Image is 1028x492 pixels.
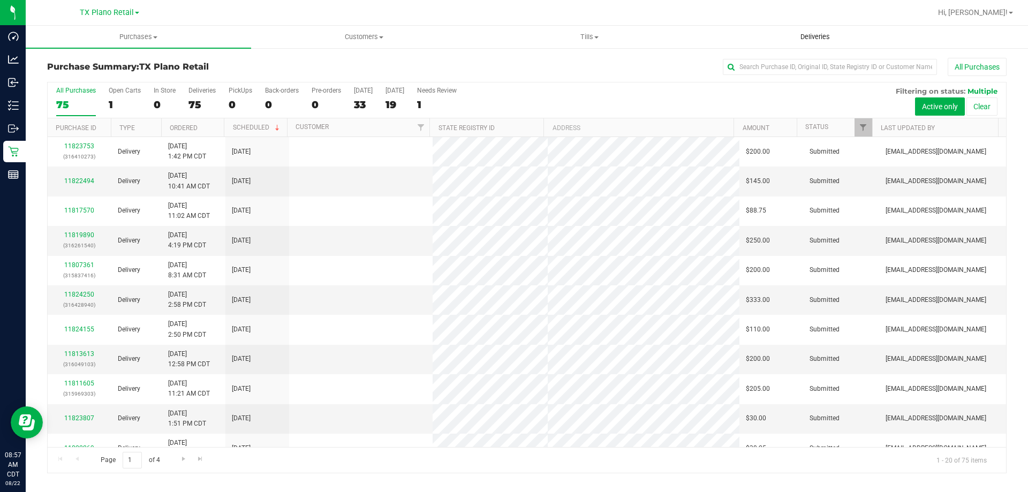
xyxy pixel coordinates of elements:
[265,99,299,111] div: 0
[64,177,94,185] a: 11822494
[168,290,206,310] span: [DATE] 2:58 PM CDT
[229,99,252,111] div: 0
[168,201,210,221] span: [DATE] 11:02 AM CDT
[118,236,140,246] span: Delivery
[168,260,206,281] span: [DATE] 8:31 AM CDT
[886,413,986,423] span: [EMAIL_ADDRESS][DOMAIN_NAME]
[188,87,216,94] div: Deliveries
[746,354,770,364] span: $200.00
[229,87,252,94] div: PickUps
[54,152,105,162] p: (316410273)
[64,142,94,150] a: 11823753
[232,265,251,275] span: [DATE]
[232,236,251,246] span: [DATE]
[810,265,840,275] span: Submitted
[886,384,986,394] span: [EMAIL_ADDRESS][DOMAIN_NAME]
[154,99,176,111] div: 0
[188,99,216,111] div: 75
[232,384,251,394] span: [DATE]
[118,443,140,453] span: Delivery
[232,147,251,157] span: [DATE]
[8,169,19,180] inline-svg: Reports
[723,59,937,75] input: Search Purchase ID, Original ID, State Registry ID or Customer Name...
[810,295,840,305] span: Submitted
[176,452,191,466] a: Go to the next page
[5,479,21,487] p: 08/22
[168,230,206,251] span: [DATE] 4:19 PM CDT
[543,118,734,137] th: Address
[54,389,105,399] p: (315969303)
[477,26,702,48] a: Tills
[886,443,986,453] span: [EMAIL_ADDRESS][DOMAIN_NAME]
[64,326,94,333] a: 11824155
[948,58,1007,76] button: All Purchases
[312,99,341,111] div: 0
[412,118,429,137] a: Filter
[746,443,766,453] span: $38.25
[80,8,134,17] span: TX Plano Retail
[746,147,770,157] span: $200.00
[746,236,770,246] span: $250.00
[139,62,209,72] span: TX Plano Retail
[64,350,94,358] a: 11813613
[886,176,986,186] span: [EMAIL_ADDRESS][DOMAIN_NAME]
[118,295,140,305] span: Delivery
[810,147,840,157] span: Submitted
[119,124,135,132] a: Type
[54,270,105,281] p: (315837416)
[168,171,210,191] span: [DATE] 10:41 AM CDT
[966,97,997,116] button: Clear
[886,295,986,305] span: [EMAIL_ADDRESS][DOMAIN_NAME]
[881,124,935,132] a: Last Updated By
[746,295,770,305] span: $333.00
[193,452,208,466] a: Go to the last page
[886,206,986,216] span: [EMAIL_ADDRESS][DOMAIN_NAME]
[252,32,476,42] span: Customers
[118,354,140,364] span: Delivery
[118,206,140,216] span: Delivery
[232,295,251,305] span: [DATE]
[154,87,176,94] div: In Store
[743,124,769,132] a: Amount
[8,31,19,42] inline-svg: Dashboard
[118,324,140,335] span: Delivery
[810,413,840,423] span: Submitted
[810,236,840,246] span: Submitted
[168,438,210,458] span: [DATE] 10:14 AM CDT
[938,8,1008,17] span: Hi, [PERSON_NAME]!
[746,206,766,216] span: $88.75
[232,443,251,453] span: [DATE]
[54,300,105,310] p: (316428940)
[11,406,43,438] iframe: Resource center
[64,207,94,214] a: 11817570
[810,443,840,453] span: Submitted
[354,87,373,94] div: [DATE]
[64,231,94,239] a: 11819890
[385,87,404,94] div: [DATE]
[168,379,210,399] span: [DATE] 11:21 AM CDT
[170,124,198,132] a: Ordered
[232,176,251,186] span: [DATE]
[312,87,341,94] div: Pre-orders
[417,99,457,111] div: 1
[296,123,329,131] a: Customer
[26,26,251,48] a: Purchases
[64,261,94,269] a: 11807361
[168,141,206,162] span: [DATE] 1:42 PM CDT
[54,240,105,251] p: (316261540)
[64,414,94,422] a: 11823807
[886,354,986,364] span: [EMAIL_ADDRESS][DOMAIN_NAME]
[265,87,299,94] div: Back-orders
[118,384,140,394] span: Delivery
[915,97,965,116] button: Active only
[233,124,282,131] a: Scheduled
[232,324,251,335] span: [DATE]
[746,265,770,275] span: $200.00
[810,324,840,335] span: Submitted
[810,206,840,216] span: Submitted
[123,452,142,468] input: 1
[118,265,140,275] span: Delivery
[886,324,986,335] span: [EMAIL_ADDRESS][DOMAIN_NAME]
[118,413,140,423] span: Delivery
[810,354,840,364] span: Submitted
